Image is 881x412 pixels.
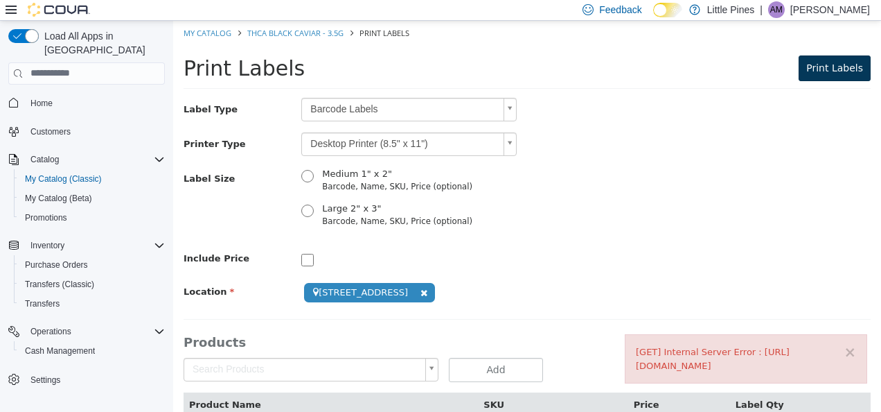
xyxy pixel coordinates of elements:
button: × [670,325,683,339]
a: Barcode Labels [128,77,344,101]
button: Transfers (Classic) [14,275,170,294]
span: Inventory [30,240,64,251]
button: Purchase Orders [14,255,170,275]
button: Customers [3,121,170,141]
span: Print Labels [186,7,236,17]
span: [STREET_ADDRESS] [131,262,262,282]
span: Inventory [25,237,165,254]
span: Purchase Orders [25,259,88,271]
button: Inventory [3,236,170,255]
span: Desktop Printer (8.5" x 11") [129,112,325,135]
a: Home [25,95,58,112]
button: Promotions [14,208,170,228]
span: Label Size [10,153,62,163]
h3: Products [10,314,697,329]
span: Transfers [25,298,60,309]
a: Search Products [10,337,265,361]
span: Print Labels [10,35,132,60]
a: Transfers [19,295,65,312]
button: Catalog [3,150,170,169]
p: Little Pines [707,1,754,18]
span: AM [770,1,783,18]
span: My Catalog (Classic) [25,173,102,184]
button: Operations [25,323,77,340]
button: Cash Management [14,341,170,361]
th: Price [455,372,557,397]
a: My Catalog (Beta) [19,190,98,207]
a: My Catalog [10,7,58,17]
span: Promotions [19,209,165,226]
a: THCa Black Caviar - 3.5g [74,7,170,17]
div: Barcode, Name, SKU, Price (optional) [149,160,325,173]
a: Transfers (Classic) [19,276,100,293]
th: SKU [305,372,454,397]
span: Purchase Orders [19,257,165,273]
span: Catalog [25,151,165,168]
span: Printer Type [10,118,73,128]
button: Transfers [14,294,170,314]
span: Search Products [11,338,247,360]
span: Label Type [10,83,64,94]
button: Operations [3,322,170,341]
p: [PERSON_NAME] [790,1,870,18]
div: Large 2" x 3" [149,181,325,195]
button: Home [3,93,170,113]
a: Promotions [19,209,73,226]
span: Cash Management [25,345,95,357]
button: Print Labels [625,35,697,60]
span: Operations [30,326,71,337]
button: Add [276,337,369,361]
span: My Catalog (Beta) [19,190,165,207]
span: Customers [25,123,165,140]
span: Dark Mode [653,17,654,18]
span: Customers [30,126,71,137]
a: Settings [25,372,66,388]
p: | [760,1,763,18]
span: Promotions [25,212,67,223]
input: Dark Mode [653,3,682,17]
a: Desktop Printer (8.5" x 11") [128,112,344,135]
span: Operations [25,323,165,340]
span: Transfers (Classic) [19,276,165,293]
span: Cash Management [19,343,165,359]
span: Home [30,98,53,109]
span: Barcode Labels [129,78,325,100]
div: Medium 1" x 2" [149,146,325,160]
th: Product Name [10,372,305,397]
button: Settings [3,369,170,389]
span: Transfers [19,295,165,312]
span: My Catalog (Beta) [25,193,92,204]
th: Label Qty [557,372,616,397]
span: My Catalog (Classic) [19,171,165,187]
a: Customers [25,123,76,140]
span: Home [25,94,165,112]
button: My Catalog (Classic) [14,169,170,189]
div: Barcode, Name, SKU, Price (optional) [149,195,325,207]
button: Catalog [25,151,64,168]
a: Purchase Orders [19,257,94,273]
div: Aron Mitchell [768,1,785,18]
div: [GET] Internal Server Error : [URL][DOMAIN_NAME] [463,325,683,352]
span: Include Price [10,232,76,243]
span: Print Labels [633,42,690,53]
span: Location [10,266,61,276]
button: Inventory [25,237,70,254]
span: Feedback [599,3,641,17]
span: Load All Apps in [GEOGRAPHIC_DATA] [39,29,165,57]
button: My Catalog (Beta) [14,189,170,208]
img: Cova [28,3,90,17]
span: Transfers (Classic) [25,279,94,290]
span: Catalog [30,154,59,165]
a: Cash Management [19,343,100,359]
span: Settings [30,375,60,386]
a: My Catalog (Classic) [19,171,107,187]
span: Settings [25,370,165,388]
